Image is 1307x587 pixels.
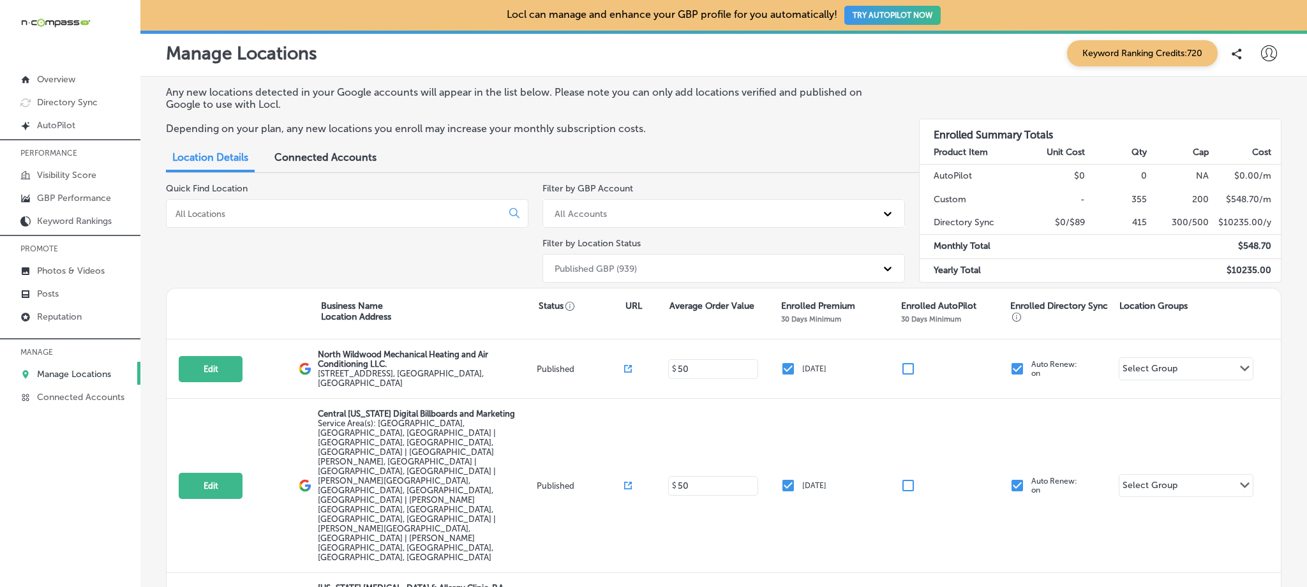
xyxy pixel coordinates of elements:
td: Custom [920,188,1023,211]
p: Visibility Score [37,170,96,181]
th: Cost [1209,141,1281,165]
p: Any new locations detected in your Google accounts will appear in the list below. Please note you... [166,86,891,110]
p: Keyword Rankings [37,216,112,227]
td: NA [1147,165,1209,188]
td: $ 10235.00 /y [1209,211,1281,235]
p: North Wildwood Mechanical Heating and Air Conditioning LLC. [318,350,534,369]
p: Directory Sync [37,97,98,108]
div: Published GBP (939) [555,263,637,274]
p: Central [US_STATE] Digital Billboards and Marketing [318,409,534,419]
td: $ 548.70 [1209,235,1281,258]
button: Edit [179,473,243,499]
div: Select Group [1123,363,1177,378]
img: 660ab0bf-5cc7-4cb8-ba1c-48b5ae0f18e60NCTV_CLogo_TV_Black_-500x88.png [20,17,91,29]
div: Select Group [1123,480,1177,494]
p: Photos & Videos [37,265,105,276]
td: 300/500 [1147,211,1209,235]
td: 0 [1086,165,1147,188]
td: - [1023,188,1085,211]
td: Yearly Total [920,258,1023,282]
th: Unit Cost [1023,141,1085,165]
p: Enrolled AutoPilot [901,301,976,311]
p: $ [672,481,676,490]
p: [DATE] [802,364,826,373]
p: Manage Locations [166,43,317,64]
td: 200 [1147,188,1209,211]
label: [STREET_ADDRESS] , [GEOGRAPHIC_DATA], [GEOGRAPHIC_DATA] [318,369,534,388]
td: Directory Sync [920,211,1023,235]
td: 355 [1086,188,1147,211]
p: Depending on your plan, any new locations you enroll may increase your monthly subscription costs. [166,123,891,135]
span: Connected Accounts [274,151,377,163]
p: Auto Renew: on [1031,360,1077,378]
span: Orlando, FL, USA | Kissimmee, FL, USA | Meadow Woods, FL 32824, USA | Hunters Creek, FL 32837, US... [318,419,496,562]
p: Status [539,301,626,311]
p: Business Name Location Address [321,301,391,322]
img: logo [299,362,311,375]
td: Monthly Total [920,235,1023,258]
span: Location Details [172,151,248,163]
p: Reputation [37,311,82,322]
p: GBP Performance [37,193,111,204]
p: Overview [37,74,75,85]
label: Filter by Location Status [542,238,641,249]
label: Filter by GBP Account [542,183,633,194]
strong: Product Item [934,147,988,158]
p: Posts [37,288,59,299]
p: Auto Renew: on [1031,477,1077,494]
p: Published [537,481,624,491]
h3: Enrolled Summary Totals [920,119,1281,141]
p: Location Groups [1119,301,1188,311]
p: 30 Days Minimum [781,315,841,323]
input: All Locations [174,208,499,219]
button: TRY AUTOPILOT NOW [844,6,941,25]
p: URL [625,301,642,311]
img: logo [299,479,311,492]
p: [DATE] [802,481,826,490]
p: Connected Accounts [37,392,124,403]
td: 415 [1086,211,1147,235]
p: Average Order Value [669,301,754,311]
p: 30 Days Minimum [901,315,961,323]
p: Enrolled Premium [781,301,855,311]
td: $ 548.70 /m [1209,188,1281,211]
th: Qty [1086,141,1147,165]
span: Keyword Ranking Credits: 720 [1067,40,1218,66]
label: Quick Find Location [166,183,248,194]
td: $0 [1023,165,1085,188]
div: All Accounts [555,208,607,219]
p: Manage Locations [37,369,111,380]
td: AutoPilot [920,165,1023,188]
p: Published [537,364,624,374]
p: Enrolled Directory Sync [1010,301,1113,322]
td: $ 10235.00 [1209,258,1281,282]
button: Edit [179,356,243,382]
p: $ [672,364,676,373]
th: Cap [1147,141,1209,165]
td: $0/$89 [1023,211,1085,235]
td: $ 0.00 /m [1209,165,1281,188]
p: AutoPilot [37,120,75,131]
